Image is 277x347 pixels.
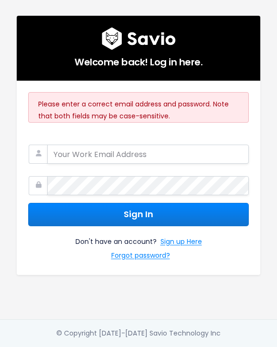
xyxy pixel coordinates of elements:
h5: Welcome back! Log in here. [28,50,249,69]
div: Please enter a correct email address and password. Note that both fields may be case-sensitive. [28,92,249,123]
div: © Copyright [DATE]-[DATE] Savio Technology Inc [56,327,221,339]
a: Sign up Here [160,236,202,250]
input: Your Work Email Address [47,145,249,164]
a: Forgot password? [111,250,170,263]
button: Sign In [28,203,249,226]
img: logo600x187.a314fd40982d.png [102,27,176,50]
div: Don't have an account? [28,226,249,263]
